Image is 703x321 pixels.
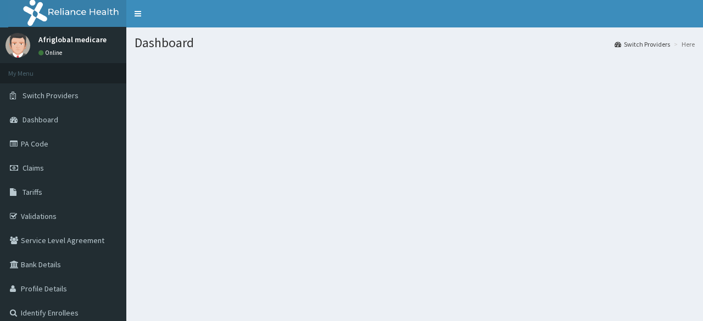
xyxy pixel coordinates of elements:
[38,49,65,57] a: Online
[23,163,44,173] span: Claims
[23,187,42,197] span: Tariffs
[615,40,670,49] a: Switch Providers
[135,36,695,50] h1: Dashboard
[671,40,695,49] li: Here
[38,36,107,43] p: Afriglobal medicare
[5,33,30,58] img: User Image
[23,115,58,125] span: Dashboard
[23,91,79,100] span: Switch Providers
